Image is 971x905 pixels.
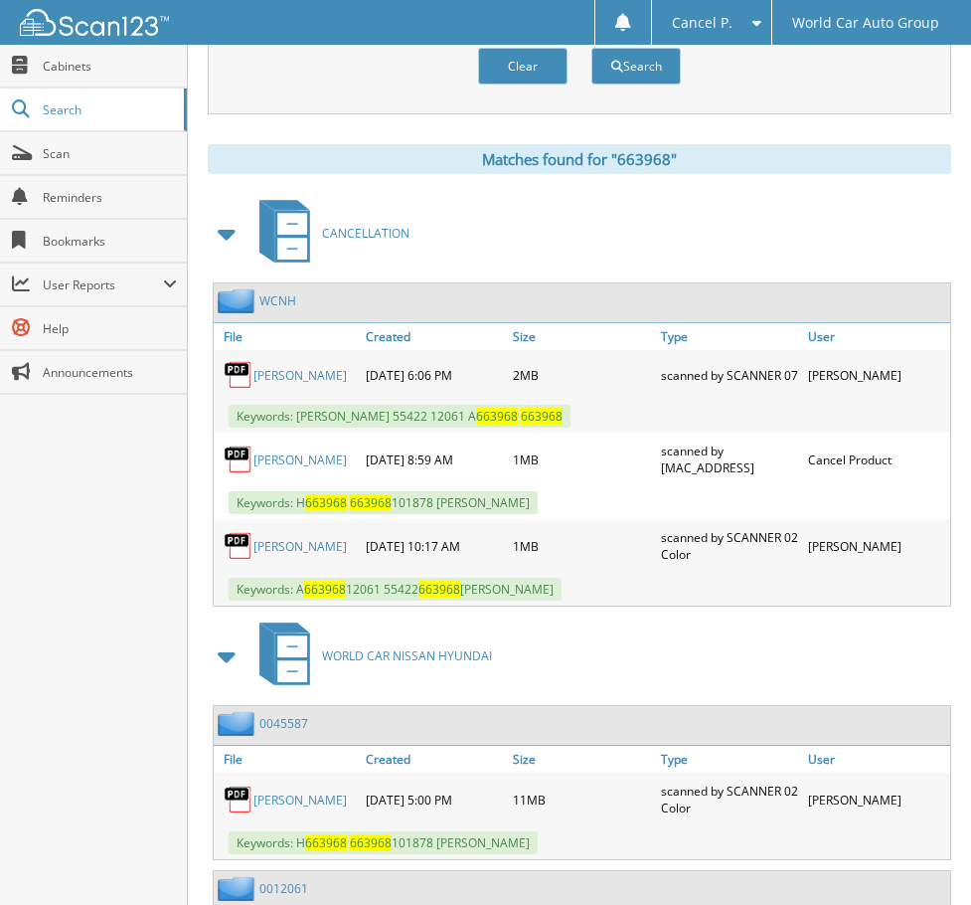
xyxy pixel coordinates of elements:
[361,524,508,568] div: [DATE] 10:17 AM
[43,320,177,337] span: Help
[43,276,163,293] span: User Reports
[656,438,803,481] div: scanned by [MAC_ADDRESS]
[508,524,655,568] div: 1MB
[508,746,655,773] a: Size
[803,438,950,481] div: Cancel Product
[253,367,347,384] a: [PERSON_NAME]
[521,408,563,425] span: 663968
[361,778,508,821] div: [DATE] 5:00 PM
[43,189,177,206] span: Reminders
[224,445,253,474] img: PDF.png
[508,778,655,821] div: 11MB
[656,323,803,350] a: Type
[305,834,347,851] span: 663968
[43,145,177,162] span: Scan
[247,194,409,272] a: CANCELLATION
[656,778,803,821] div: scanned by SCANNER 02 Color
[656,355,803,395] div: scanned by SCANNER 07
[305,494,347,511] span: 663968
[478,48,567,85] button: Clear
[253,452,347,468] a: [PERSON_NAME]
[672,17,732,29] span: Cancel P.
[350,494,392,511] span: 663968
[43,233,177,250] span: Bookmarks
[656,746,803,773] a: Type
[218,876,259,901] img: folder2.png
[214,323,361,350] a: File
[361,355,508,395] div: [DATE] 6:06 PM
[229,578,562,601] span: Keywords: A 12061 55422 [PERSON_NAME]
[803,746,950,773] a: User
[224,531,253,561] img: PDF.png
[214,746,361,773] a: File
[803,524,950,568] div: [PERSON_NAME]
[322,225,409,242] span: CANCELLATION
[803,778,950,821] div: [PERSON_NAME]
[508,323,655,350] a: Size
[350,834,392,851] span: 663968
[418,581,460,598] span: 663968
[208,144,951,174] div: Matches found for "663968"
[872,810,971,905] iframe: Chat Widget
[224,360,253,390] img: PDF.png
[229,405,570,428] span: Keywords: [PERSON_NAME] 55422 12061 A
[218,711,259,736] img: folder2.png
[224,785,253,814] img: PDF.png
[247,617,492,695] a: WORLD CAR NISSAN HYUNDAI
[803,355,950,395] div: [PERSON_NAME]
[591,48,681,85] button: Search
[508,438,655,481] div: 1MB
[20,9,169,36] img: scan123-logo-white.svg
[43,101,174,118] span: Search
[304,581,346,598] span: 663968
[656,524,803,568] div: scanned by SCANNER 02 Color
[229,831,538,854] span: Keywords: H 101878 [PERSON_NAME]
[218,288,259,313] img: folder2.png
[361,438,508,481] div: [DATE] 8:59 AM
[322,647,492,664] span: WORLD CAR NISSAN HYUNDAI
[361,323,508,350] a: Created
[253,538,347,555] a: [PERSON_NAME]
[253,792,347,809] a: [PERSON_NAME]
[259,292,296,309] a: WCNH
[508,355,655,395] div: 2MB
[259,715,308,732] a: 0045587
[792,17,939,29] span: World Car Auto Group
[803,323,950,350] a: User
[476,408,518,425] span: 663968
[361,746,508,773] a: Created
[229,491,538,514] span: Keywords: H 101878 [PERSON_NAME]
[43,58,177,75] span: Cabinets
[43,364,177,381] span: Announcements
[259,880,308,897] a: 0012061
